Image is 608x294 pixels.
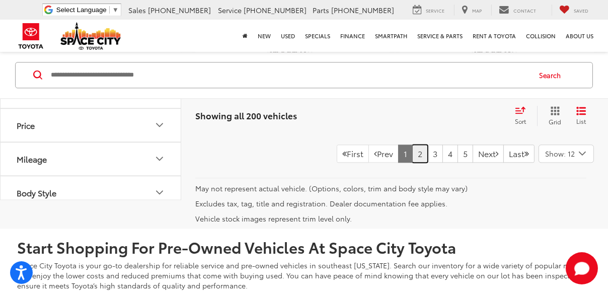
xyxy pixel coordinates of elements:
h2: Start Shopping For Pre-Owned Vehicles At Space City Toyota [17,239,591,255]
div: Body Style [154,186,166,198]
svg: Start Chat [566,252,598,284]
div: Body Style [17,188,56,197]
button: Grid View [537,106,569,126]
button: Search [529,62,575,88]
a: LastLast Page [503,144,535,163]
a: Contact [491,5,544,16]
span: Select Language [56,6,107,14]
button: PricePrice [1,109,182,141]
span: [PHONE_NUMBER] [331,5,394,15]
span: Service [426,7,444,14]
a: Map [454,5,489,16]
i: Next Page [496,150,498,158]
a: New [253,20,276,52]
img: Space City Toyota [60,22,121,50]
a: Service & Parts [412,20,468,52]
span: Contact [513,7,536,14]
input: Search by Make, Model, or Keyword [50,63,529,87]
a: Service [405,5,452,16]
span: Sort [515,117,526,125]
img: Toyota [12,20,50,52]
a: First PageFirst [337,144,369,163]
button: Select number of vehicles per page [539,144,594,163]
a: Finance [335,20,370,52]
a: 4 [442,144,458,163]
a: Select Language​ [56,6,119,14]
p: Space City Toyota is your go-to dealership for reliable service and pre-owned vehicles in southea... [17,260,591,290]
a: Used [276,20,300,52]
i: Last Page [524,150,529,158]
a: Collision [521,20,561,52]
span: List [576,117,586,125]
span: Show: 12 [546,149,575,159]
a: Previous PagePrev [368,144,399,163]
button: List View [569,106,594,126]
span: Map [472,7,482,14]
a: Rent a Toyota [468,20,521,52]
div: Mileage [154,153,166,165]
span: Parts [313,5,329,15]
button: MileageMileage [1,142,182,175]
div: Price [17,120,35,130]
a: My Saved Vehicles [552,5,596,16]
button: Select sort value [510,106,537,126]
span: [PHONE_NUMBER] [244,5,307,15]
span: Service [218,5,242,15]
div: Mileage [17,154,47,164]
p: Excludes tax, tag, title and registration. Dealer documentation fee applies. [195,198,586,208]
button: Toggle Chat Window [566,252,598,284]
i: Previous Page [374,150,377,158]
span: Sales [128,5,146,15]
span: ▼ [112,6,119,14]
span: [PHONE_NUMBER] [148,5,211,15]
a: About Us [561,20,598,52]
div: Price [154,119,166,131]
span: Saved [574,7,588,14]
a: Specials [300,20,335,52]
span: Grid [549,117,561,126]
p: May not represent actual vehicle. (Options, colors, trim and body style may vary) [195,183,586,193]
span: ​ [109,6,110,14]
span: Showing all 200 vehicles [195,109,297,121]
a: Home [238,20,253,52]
button: Body StyleBody Style [1,176,182,209]
a: SmartPath [370,20,412,52]
a: 1 [398,144,413,163]
a: NextNext Page [473,144,504,163]
a: 2 [412,144,428,163]
a: 5 [458,144,473,163]
a: 3 [427,144,443,163]
i: First Page [342,150,347,158]
p: Vehicle stock images represent trim level only. [195,213,586,224]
